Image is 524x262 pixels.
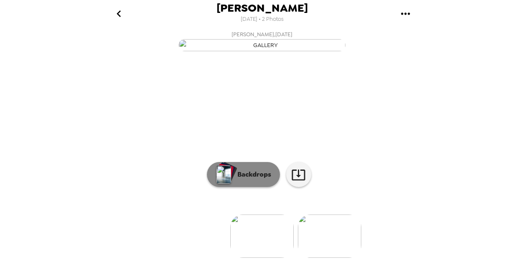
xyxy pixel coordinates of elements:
span: [PERSON_NAME] , [DATE] [232,30,292,39]
img: gallery [230,215,294,258]
img: gallery [298,215,361,258]
button: [PERSON_NAME],[DATE] [95,27,429,54]
button: Backdrops [207,162,280,187]
span: [DATE] • 2 Photos [241,14,284,25]
span: [PERSON_NAME] [217,2,308,14]
p: Backdrops [233,170,271,180]
img: gallery [179,39,345,51]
